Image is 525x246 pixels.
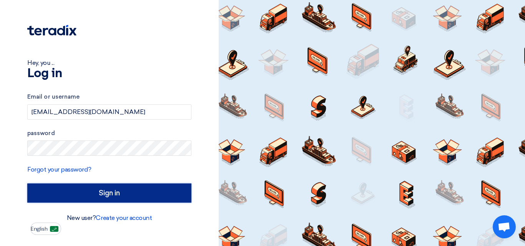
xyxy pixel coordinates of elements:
[27,130,55,137] font: password
[27,93,80,100] font: Email or username
[493,215,516,238] div: Open chat
[50,226,58,232] img: ar-AR.png
[27,59,54,66] font: Hey, you ...
[27,68,62,80] font: Log in
[31,226,48,232] font: English
[27,104,191,120] input: Enter your business email or username
[27,25,76,36] img: Teradix logo
[27,183,191,203] input: Sign in
[96,214,152,221] a: Create your account
[27,166,91,173] a: Forgot your password?
[30,223,61,235] button: English
[67,214,96,221] font: New user?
